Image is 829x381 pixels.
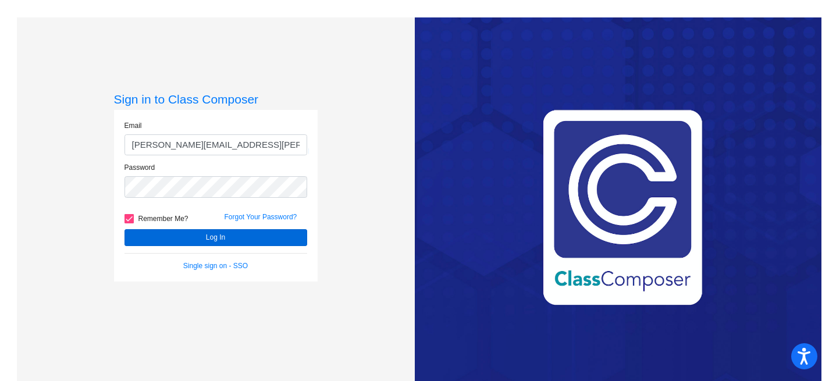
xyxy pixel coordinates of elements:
span: Remember Me? [138,212,188,226]
button: Log In [124,229,307,246]
label: Password [124,162,155,173]
a: Single sign on - SSO [183,262,248,270]
label: Email [124,120,142,131]
h3: Sign in to Class Composer [114,92,318,106]
a: Forgot Your Password? [225,213,297,221]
